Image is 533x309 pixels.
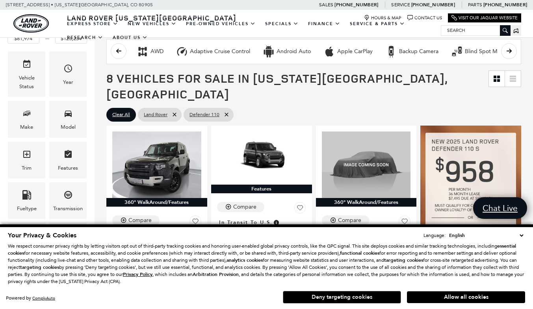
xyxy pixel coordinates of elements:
[22,57,32,74] span: Vehicle
[63,78,73,87] div: Year
[13,14,49,33] a: land-rover
[364,15,401,21] a: Hours & Map
[217,217,306,250] a: In Transit to U.S.New 2025Defender 110 400PS S
[217,131,306,181] img: 2025 LAND ROVER Defender 110 400PS S
[323,46,335,57] div: Apple CarPlay
[22,107,32,123] span: Make
[132,43,168,60] button: AWDAWD
[63,148,73,164] span: Features
[8,231,76,240] span: Your Privacy & Cookies
[172,43,254,60] button: Adaptive Cruise ControlAdaptive Cruise Control
[22,188,32,204] span: Fueltype
[22,164,32,172] div: Trim
[263,46,275,57] div: Android Auto
[190,48,250,55] div: Adaptive Cruise Control
[61,123,76,131] div: Model
[447,231,525,239] select: Language Select
[176,46,188,57] div: Adaptive Cruise Control
[258,43,315,60] button: Android AutoAndroid Auto
[381,43,443,60] button: Backup CameraBackup Camera
[273,218,280,227] span: Vehicle has shipped from factory of origin. Estimated time of delivery to Retailer is on average ...
[8,182,45,219] div: FueltypeFueltype
[501,43,517,59] button: scroll right
[123,17,181,31] a: New Vehicles
[399,48,438,55] div: Backup Camera
[144,110,167,120] span: Land Rover
[32,296,55,301] a: ComplyAuto
[17,204,37,213] div: Fueltype
[111,43,126,59] button: scroll left
[211,185,312,193] div: Features
[55,33,87,44] input: Maximum
[150,48,163,55] div: AWD
[384,257,423,263] strong: targeting cookies
[6,296,55,301] div: Powered by
[316,198,417,207] div: 360° WalkAround/Features
[49,101,87,137] div: ModelModel
[468,2,482,7] span: Parts
[181,17,260,31] a: Pre-Owned Vehicles
[319,43,377,60] button: Apple CarPlayApple CarPlay
[411,2,455,8] a: [PHONE_NUMBER]
[283,291,401,303] button: Deny targeting cookies
[112,131,201,198] img: 2025 LAND ROVER Defender 110 S
[227,257,263,263] strong: analytics cookies
[58,164,78,172] div: Features
[49,182,87,219] div: TransmissionTransmission
[294,202,306,217] button: Save Vehicle
[303,17,345,31] a: Finance
[62,13,241,22] a: Land Rover [US_STATE][GEOGRAPHIC_DATA]
[189,110,219,120] span: Defender 110
[447,43,516,60] button: Blind Spot MonitorBlind Spot Monitor
[277,48,311,55] div: Android Auto
[219,218,273,227] span: In Transit to U.S.
[8,52,45,97] div: VehicleVehicle Status
[217,202,264,212] button: Compare Vehicle
[63,188,73,204] span: Transmission
[112,215,160,226] button: Compare Vehicle
[49,223,87,259] div: EngineEngine
[338,217,361,224] div: Compare
[128,217,152,224] div: Compare
[67,13,236,22] span: Land Rover [US_STATE][GEOGRAPHIC_DATA]
[14,74,39,91] div: Vehicle Status
[62,17,441,44] nav: Main Navigation
[451,15,518,21] a: Visit Our Jaguar Website
[22,148,32,164] span: Trim
[473,197,527,219] a: Chat Live
[62,17,123,31] a: EXPRESS STORE
[322,131,411,198] img: 2025 LAND ROVER Defender 110 S
[123,272,152,277] a: Privacy Policy
[479,203,522,213] span: Chat Live
[391,2,410,7] span: Service
[123,271,152,278] u: Privacy Policy
[465,48,512,55] div: Blind Spot Monitor
[53,204,83,213] div: Transmission
[20,123,33,131] div: Make
[334,2,378,8] a: [PHONE_NUMBER]
[112,110,130,120] span: Clear All
[193,271,239,278] strong: Arbitration Provision
[423,233,446,238] div: Language:
[340,250,379,256] strong: functional cookies
[13,14,49,33] img: Land Rover
[8,101,45,137] div: MakeMake
[63,107,73,123] span: Model
[345,17,410,31] a: Service & Parts
[8,142,45,178] div: TrimTrim
[137,46,149,57] div: AWD
[385,46,397,57] div: Backup Camera
[63,62,73,78] span: Year
[407,291,525,303] button: Allow all cookies
[233,204,256,211] div: Compare
[319,2,333,7] span: Sales
[7,33,39,44] input: Minimum
[62,31,108,44] a: Research
[337,48,373,55] div: Apple CarPlay
[441,26,510,35] input: Search
[322,215,369,226] button: Compare Vehicle
[20,264,59,270] strong: targeting cookies
[49,52,87,97] div: YearYear
[6,2,153,7] a: [STREET_ADDRESS] • [US_STATE][GEOGRAPHIC_DATA], CO 80905
[451,46,463,57] div: Blind Spot Monitor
